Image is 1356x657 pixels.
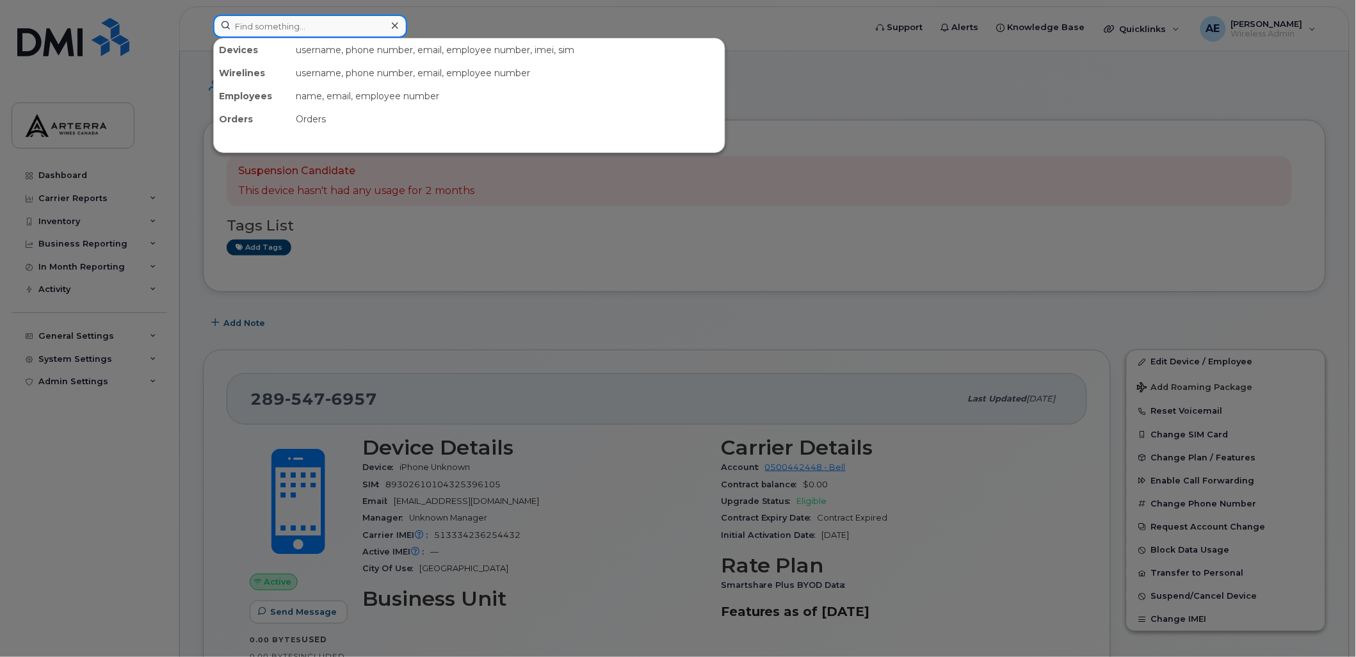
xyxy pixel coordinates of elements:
div: username, phone number, email, employee number, imei, sim [291,38,725,61]
div: Orders [291,108,725,131]
div: name, email, employee number [291,85,725,108]
div: username, phone number, email, employee number [291,61,725,85]
div: Orders [214,108,291,131]
div: Devices [214,38,291,61]
div: Employees [214,85,291,108]
div: Wirelines [214,61,291,85]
